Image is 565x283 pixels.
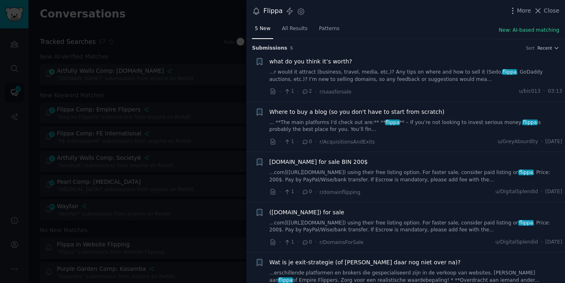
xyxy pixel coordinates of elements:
[319,25,339,33] span: Patterns
[526,45,535,51] div: Sort
[548,88,562,95] span: 03:13
[316,22,342,39] a: Patterns
[541,239,543,246] span: ·
[498,138,538,146] span: u/GreyAbsurdity
[269,208,344,217] a: ([DOMAIN_NAME]) for sale
[319,189,361,195] span: r/domainflipping
[495,188,538,196] span: u/DigitalSplendid
[297,188,299,196] span: ·
[252,22,273,39] a: 5 New
[269,69,563,83] a: ...r would it attract (business, travel, media, etc.)? Any tips on where and how to sell it (Sedo...
[543,88,545,95] span: ·
[519,88,541,95] span: u/bic013
[319,239,363,245] span: r/DomainsForSale
[269,220,563,234] a: ...com]([URL][DOMAIN_NAME]) using their free listing option. For faster sale, consider paid listi...
[279,238,281,246] span: ·
[302,188,312,196] span: 0
[269,158,368,166] a: [DOMAIN_NAME] for sale BIN 200$
[315,238,317,246] span: ·
[502,69,517,75] span: flippa
[252,45,287,52] span: Submission s
[279,137,281,146] span: ·
[297,137,299,146] span: ·
[269,169,563,183] a: ...com]([URL][DOMAIN_NAME]) using their free listing option. For faster sale, consider paid listi...
[263,6,282,16] div: Flippa
[279,22,310,39] a: All Results
[495,239,538,246] span: u/DigitalSplendid
[499,27,559,34] button: New: AI-based matching
[302,88,312,95] span: 2
[385,120,400,125] span: flippa
[297,238,299,246] span: ·
[255,25,270,33] span: 5 New
[278,277,293,283] span: flippa
[537,45,559,51] button: Recent
[541,138,543,146] span: ·
[269,108,445,116] a: Where to buy a blog (so you don't have to start from scratch)
[302,239,312,246] span: 0
[315,137,317,146] span: ·
[545,188,562,196] span: [DATE]
[545,239,562,246] span: [DATE]
[518,170,534,175] span: flippa
[284,188,294,196] span: 1
[302,138,312,146] span: 0
[534,7,559,15] button: Close
[522,120,538,125] span: flippa
[319,89,352,95] span: r/saasforsale
[544,7,559,15] span: Close
[269,119,563,133] a: ... **The main platforms I'd check out are:** **flippa** – If you’re not looking to invest seriou...
[537,45,552,51] span: Recent
[284,138,294,146] span: 1
[279,87,281,96] span: ·
[509,7,531,15] button: More
[319,139,375,145] span: r/AcquisitionsAndExits
[269,57,352,66] a: what do you think it’s worth?
[315,87,317,96] span: ·
[269,258,461,267] a: Wat is je exit-strategie (of [PERSON_NAME] daar nog niet over na)?
[315,188,317,196] span: ·
[297,87,299,96] span: ·
[279,188,281,196] span: ·
[517,7,531,15] span: More
[290,46,293,50] span: 5
[518,220,534,226] span: flippa
[284,239,294,246] span: 1
[284,88,294,95] span: 1
[282,25,307,33] span: All Results
[545,138,562,146] span: [DATE]
[541,188,543,196] span: ·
